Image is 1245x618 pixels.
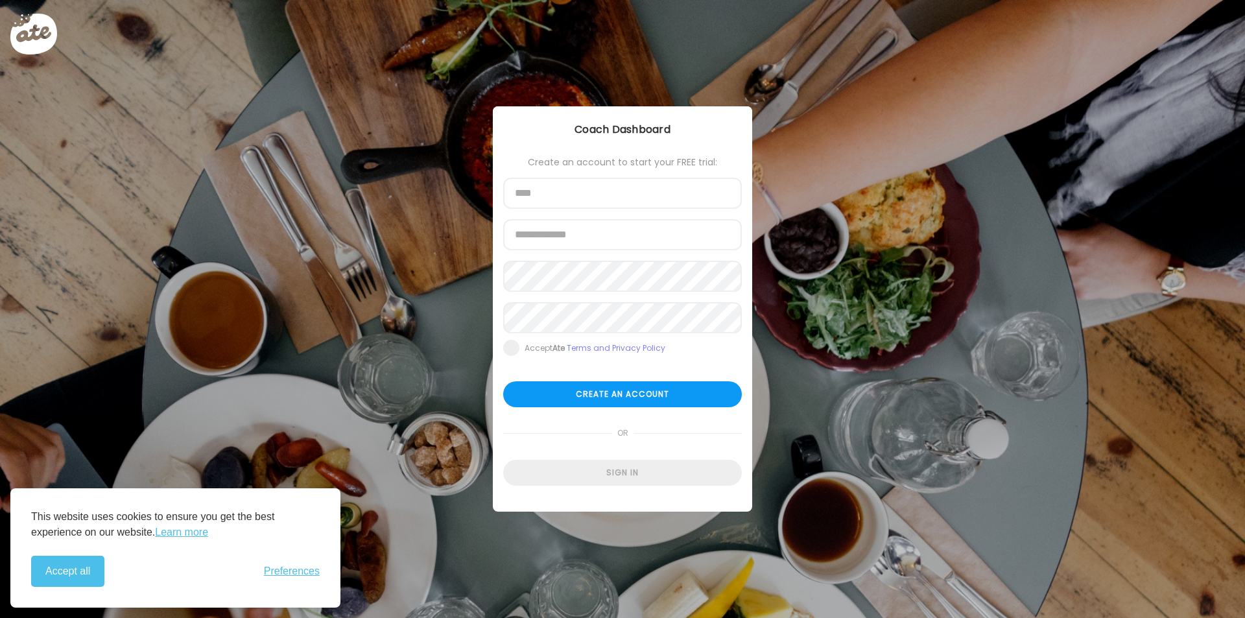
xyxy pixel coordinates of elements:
[264,565,320,577] button: Toggle preferences
[552,342,565,353] b: Ate
[493,122,752,137] div: Coach Dashboard
[155,525,208,540] a: Learn more
[264,565,320,577] span: Preferences
[31,556,104,587] button: Accept all cookies
[525,343,665,353] div: Accept
[503,381,742,407] div: Create an account
[31,509,320,540] p: This website uses cookies to ensure you get the best experience on our website.
[612,420,634,446] span: or
[567,342,665,353] a: Terms and Privacy Policy
[503,460,742,486] div: Sign in
[503,157,742,167] div: Create an account to start your FREE trial:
